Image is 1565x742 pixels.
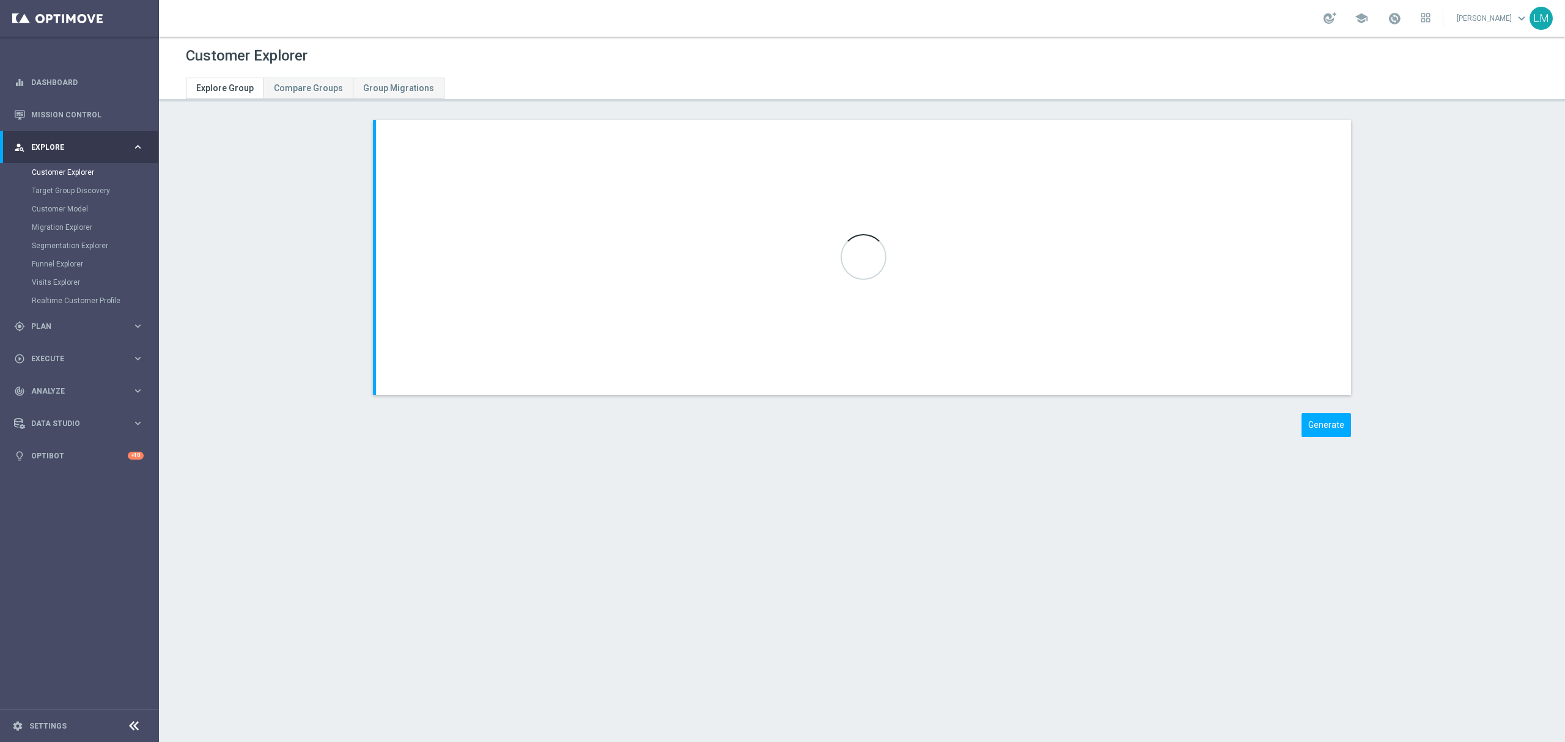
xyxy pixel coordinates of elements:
a: Customer Model [32,204,127,214]
i: lightbulb [14,450,25,461]
i: person_search [14,142,25,153]
i: gps_fixed [14,321,25,332]
h1: Customer Explorer [186,47,307,65]
div: Customer Model [32,200,158,218]
div: Visits Explorer [32,273,158,292]
div: Segmentation Explorer [32,237,158,255]
i: track_changes [14,386,25,397]
div: Dashboard [14,66,144,98]
div: Optibot [14,439,144,472]
span: Data Studio [31,420,132,427]
div: Realtime Customer Profile [32,292,158,310]
button: Data Studio keyboard_arrow_right [13,419,144,428]
i: keyboard_arrow_right [132,141,144,153]
div: Mission Control [14,98,144,131]
button: lightbulb Optibot +10 [13,451,144,461]
div: Analyze [14,386,132,397]
span: Explore Group [196,83,254,93]
span: school [1355,12,1368,25]
button: gps_fixed Plan keyboard_arrow_right [13,321,144,331]
a: Funnel Explorer [32,259,127,269]
a: Target Group Discovery [32,186,127,196]
i: keyboard_arrow_right [132,417,144,429]
button: Generate [1302,413,1351,437]
i: settings [12,721,23,732]
i: equalizer [14,77,25,88]
button: Mission Control [13,110,144,120]
a: Settings [29,722,67,730]
div: Funnel Explorer [32,255,158,273]
span: Execute [31,355,132,362]
a: [PERSON_NAME]keyboard_arrow_down [1456,9,1530,28]
a: Dashboard [31,66,144,98]
div: Data Studio [14,418,132,429]
button: track_changes Analyze keyboard_arrow_right [13,386,144,396]
div: +10 [128,452,144,460]
a: Realtime Customer Profile [32,296,127,306]
button: person_search Explore keyboard_arrow_right [13,142,144,152]
div: Migration Explorer [32,218,158,237]
span: Group Migrations [363,83,434,93]
button: play_circle_outline Execute keyboard_arrow_right [13,354,144,364]
div: LM [1530,7,1553,30]
a: Customer Explorer [32,167,127,177]
a: Mission Control [31,98,144,131]
i: play_circle_outline [14,353,25,364]
span: Compare Groups [274,83,343,93]
div: Plan [14,321,132,332]
span: Plan [31,323,132,330]
a: Visits Explorer [32,277,127,287]
i: keyboard_arrow_right [132,385,144,397]
a: Segmentation Explorer [32,241,127,251]
a: Migration Explorer [32,222,127,232]
span: keyboard_arrow_down [1515,12,1528,25]
span: Analyze [31,388,132,395]
button: equalizer Dashboard [13,78,144,87]
i: keyboard_arrow_right [132,353,144,364]
i: keyboard_arrow_right [132,320,144,332]
a: Optibot [31,439,128,472]
ul: Tabs [186,78,444,99]
div: Explore [14,142,132,153]
span: Explore [31,144,132,151]
div: Customer Explorer [32,163,158,182]
div: Execute [14,353,132,364]
div: Target Group Discovery [32,182,158,200]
